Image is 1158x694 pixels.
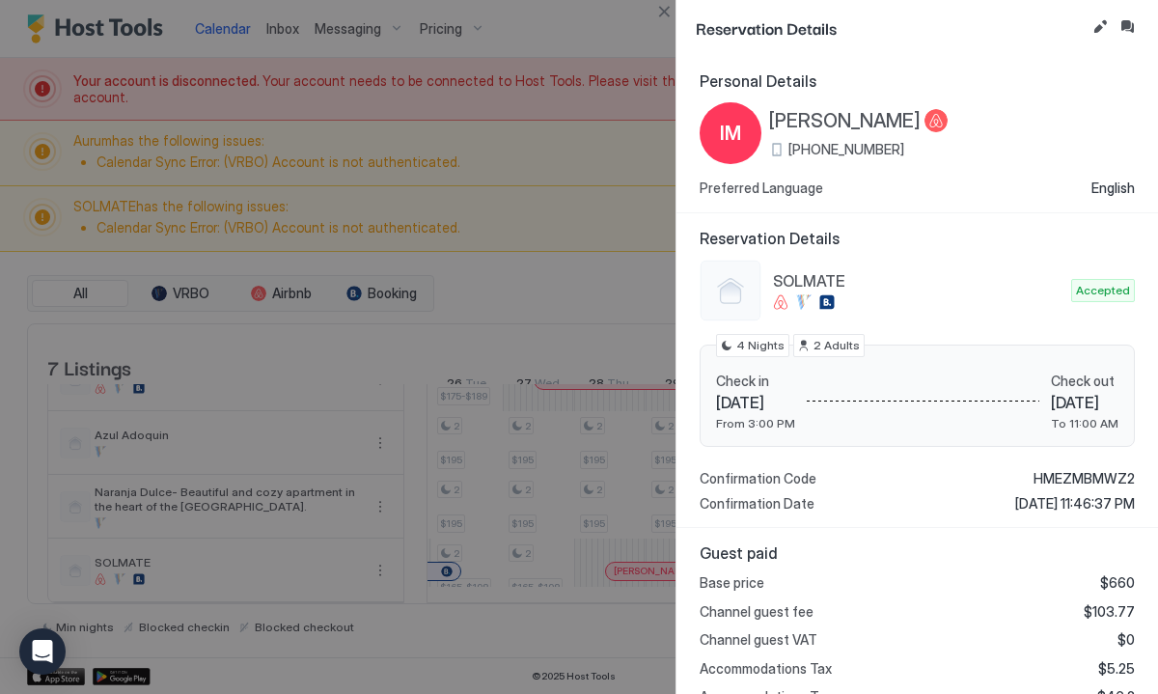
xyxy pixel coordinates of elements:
span: 2 Adults [813,337,860,354]
span: SOLMATE [773,271,1063,291]
span: $0 [1117,631,1135,649]
span: $103.77 [1084,603,1135,621]
span: IM [720,119,741,148]
span: HMEZMBMWZ2 [1034,470,1135,487]
span: [DATE] 11:46:37 PM [1015,495,1135,513]
span: [DATE] [1051,393,1118,412]
div: Open Intercom Messenger [19,628,66,675]
span: [DATE] [716,393,795,412]
span: Check out [1051,373,1118,390]
span: Accommodations Tax [700,660,832,678]
span: [PERSON_NAME] [769,109,921,133]
span: Confirmation Date [700,495,814,513]
span: Guest paid [700,543,1135,563]
span: Reservation Details [700,229,1135,248]
span: Personal Details [700,71,1135,91]
span: 4 Nights [736,337,785,354]
span: [PHONE_NUMBER] [788,141,904,158]
span: English [1091,180,1135,197]
span: Channel guest VAT [700,631,817,649]
span: Check in [716,373,795,390]
button: Edit reservation [1089,15,1112,39]
span: Accepted [1076,282,1130,299]
span: Preferred Language [700,180,823,197]
span: Confirmation Code [700,470,816,487]
span: $5.25 [1098,660,1135,678]
span: Base price [700,574,764,592]
span: To 11:00 AM [1051,416,1118,430]
span: From 3:00 PM [716,416,795,430]
span: Reservation Details [696,15,1085,40]
span: $660 [1100,574,1135,592]
button: Inbox [1116,15,1139,39]
span: Channel guest fee [700,603,813,621]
